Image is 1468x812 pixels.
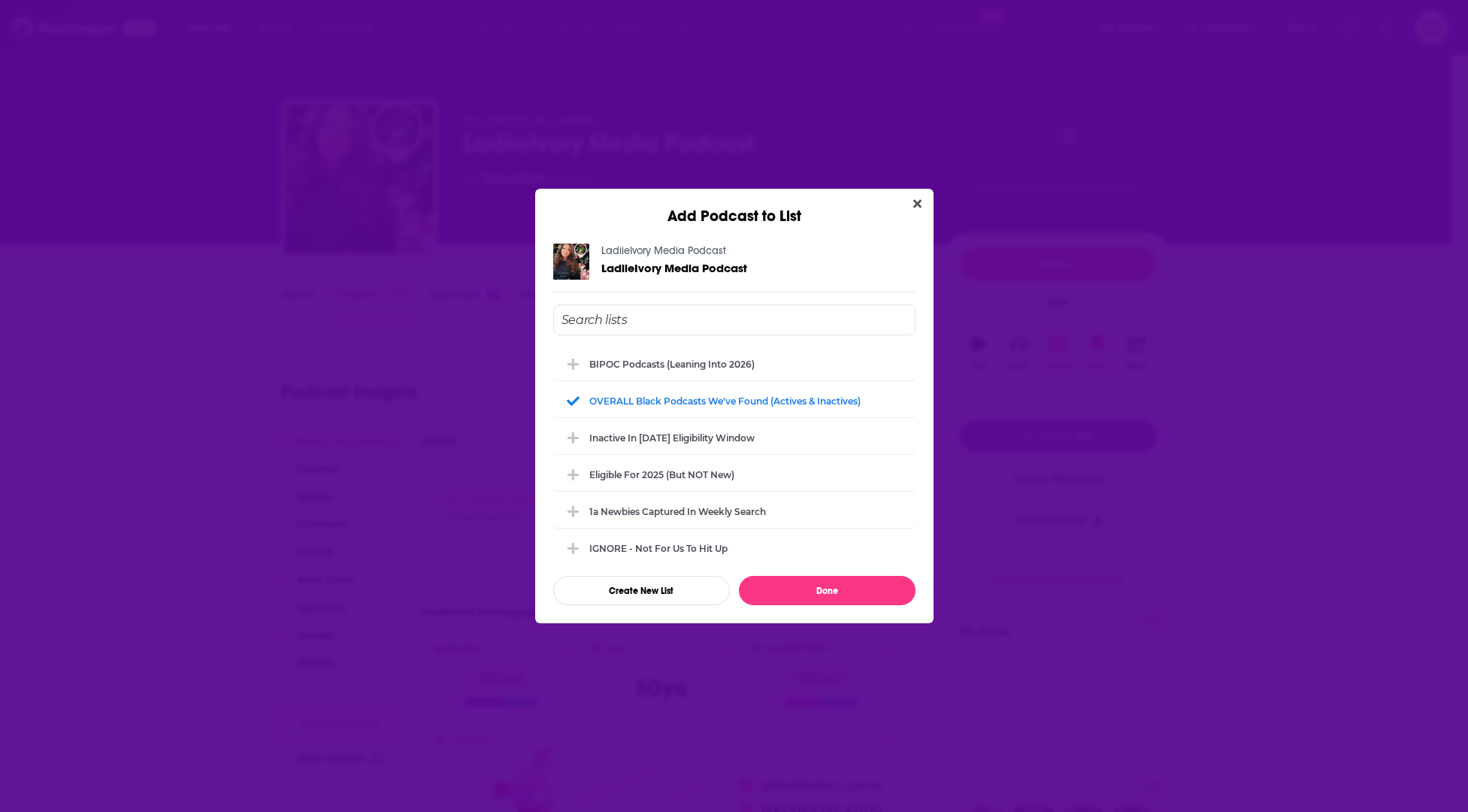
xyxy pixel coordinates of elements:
div: BIPOC podcasts (leaning into 2026) [589,359,755,370]
img: LadiieIvory Media Podcast [553,244,589,280]
div: OVERALL Black podcasts we've found (actives & inactives) [553,384,916,417]
div: OVERALL Black podcasts we've found (actives & inactives) [589,395,861,407]
div: Eligible for 2025 (but NOT new) [589,469,734,480]
div: IGNORE - not for us to hit up [589,543,728,554]
input: Search lists [553,304,916,335]
a: LadiieIvory Media Podcast [601,262,747,274]
div: 1a Newbies captured in weekly search [589,506,766,517]
div: IGNORE - not for us to hit up [553,532,916,565]
div: BIPOC podcasts (leaning into 2026) [553,347,916,380]
button: Done [739,576,916,605]
button: Create New List [553,576,730,605]
span: LadiieIvory Media Podcast [601,261,747,275]
div: Eligible for 2025 (but NOT new) [553,458,916,491]
button: Close [907,195,928,214]
div: Inactive in 2025 eligibility window [553,421,916,454]
a: LadiieIvory Media Podcast [601,244,726,257]
div: Add Podcast To List [553,304,916,605]
div: Add Podcast to List [535,189,934,226]
div: Inactive in [DATE] eligibility window [589,432,755,444]
div: 1a Newbies captured in weekly search [553,495,916,528]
